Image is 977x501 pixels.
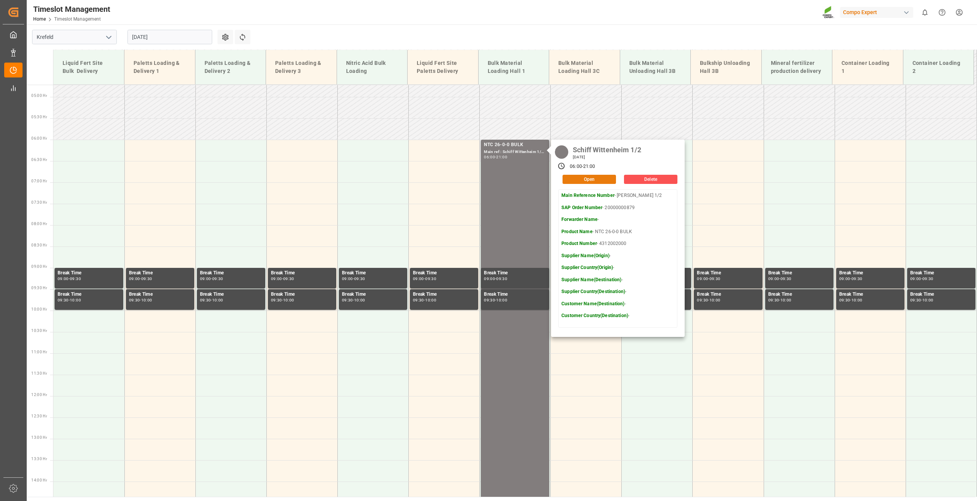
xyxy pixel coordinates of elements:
[31,457,47,461] span: 13:30 Hr
[140,298,141,302] div: -
[31,222,47,226] span: 08:00 Hr
[561,265,613,270] strong: Supplier Country(Origin)
[850,298,851,302] div: -
[33,3,110,15] div: Timeslot Management
[354,277,365,280] div: 09:30
[129,277,140,280] div: 09:00
[561,229,662,235] p: - NTC 26-0-0 BULK
[561,217,598,222] strong: Forwarder Name
[780,298,792,302] div: 10:00
[495,155,496,159] div: -
[342,277,353,280] div: 09:00
[31,350,47,354] span: 11:00 Hr
[561,205,602,210] strong: SAP Order Number
[343,56,401,78] div: Nitric Acid Bulk Loading
[212,277,223,280] div: 09:30
[485,56,543,78] div: Bulk Material Loading Hall 1
[129,269,191,277] div: Break Time
[909,56,968,78] div: Container Loading 2
[838,56,897,78] div: Container Loading 1
[31,414,47,418] span: 12:30 Hr
[200,291,262,298] div: Break Time
[141,298,152,302] div: 10:00
[851,298,863,302] div: 10:00
[282,277,283,280] div: -
[127,30,212,44] input: DD.MM.YYYY
[484,141,546,149] div: NTC 26-0-0 BULK
[583,163,595,170] div: 21:00
[570,163,582,170] div: 06:00
[271,291,333,298] div: Break Time
[839,291,901,298] div: Break Time
[31,136,47,140] span: 06:00 Hr
[697,291,759,298] div: Break Time
[140,277,141,280] div: -
[839,277,850,280] div: 09:00
[708,277,709,280] div: -
[69,277,70,280] div: -
[561,193,614,198] strong: Main Reference Number
[563,175,616,184] button: Open
[31,478,47,482] span: 14:00 Hr
[354,298,365,302] div: 10:00
[709,298,721,302] div: 10:00
[922,277,933,280] div: 09:30
[484,291,546,298] div: Break Time
[495,298,496,302] div: -
[626,56,685,78] div: Bulk Material Unloading Hall 3B
[131,56,189,78] div: Paletts Loading & Delivery 1
[839,298,850,302] div: 09:30
[768,269,830,277] div: Break Time
[413,277,424,280] div: 09:00
[570,155,644,160] div: [DATE]
[31,243,47,247] span: 08:30 Hr
[839,269,901,277] div: Break Time
[561,301,662,308] p: -
[910,291,972,298] div: Break Time
[31,307,47,311] span: 10:00 Hr
[129,298,140,302] div: 09:30
[697,269,759,277] div: Break Time
[768,291,830,298] div: Break Time
[484,155,495,159] div: 06:00
[561,253,662,259] p: -
[141,277,152,280] div: 09:30
[200,277,211,280] div: 09:00
[31,158,47,162] span: 06:30 Hr
[31,115,47,119] span: 05:30 Hr
[31,264,47,269] span: 09:00 Hr
[413,291,475,298] div: Break Time
[353,298,354,302] div: -
[129,291,191,298] div: Break Time
[342,298,353,302] div: 09:30
[561,313,628,318] strong: Customer Country(Destination)
[561,240,662,247] p: - 4312002000
[779,298,780,302] div: -
[921,277,922,280] div: -
[58,298,69,302] div: 09:30
[840,5,916,19] button: Compo Expert
[425,277,436,280] div: 09:30
[283,298,294,302] div: 10:00
[342,269,404,277] div: Break Time
[822,6,835,19] img: Screenshot%202023-09-29%20at%2010.02.21.png_1712312052.png
[561,277,621,282] strong: Supplier Name(Destination)
[708,298,709,302] div: -
[31,179,47,183] span: 07:00 Hr
[561,241,597,246] strong: Product Number
[33,16,46,22] a: Home
[200,298,211,302] div: 09:30
[211,277,212,280] div: -
[58,291,120,298] div: Break Time
[697,277,708,280] div: 09:00
[850,277,851,280] div: -
[200,269,262,277] div: Break Time
[484,298,495,302] div: 09:30
[31,371,47,375] span: 11:30 Hr
[212,298,223,302] div: 10:00
[768,298,779,302] div: 09:30
[910,277,921,280] div: 09:00
[910,269,972,277] div: Break Time
[484,277,495,280] div: 09:00
[272,56,331,78] div: Paletts Loading & Delivery 3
